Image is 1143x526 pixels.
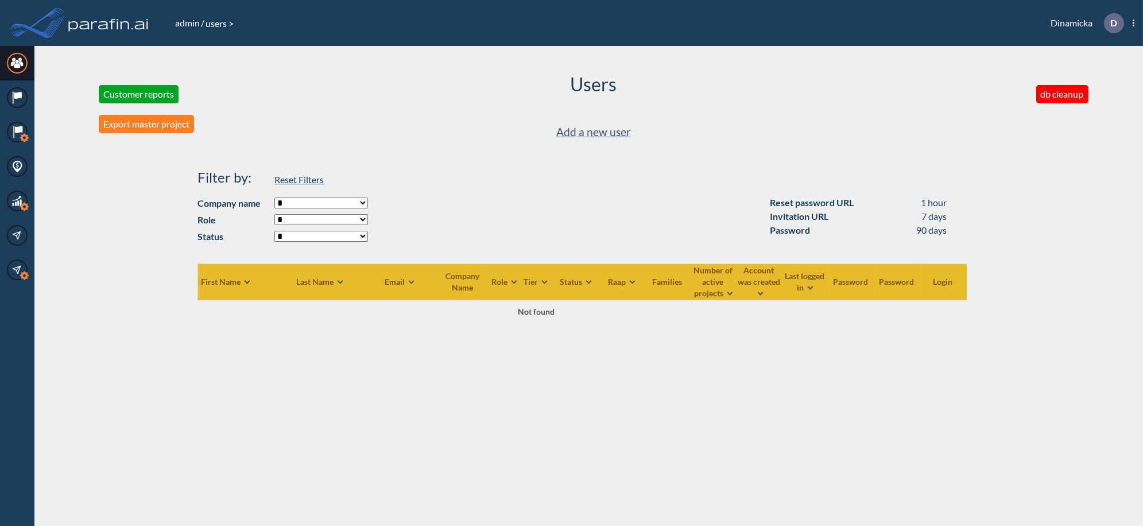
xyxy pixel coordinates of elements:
[1036,85,1088,103] button: db cleanup
[491,264,519,300] th: Role
[875,264,921,300] th: Password
[274,174,324,185] span: Reset Filters
[204,18,235,29] span: users >
[436,264,491,300] th: Company Name
[921,210,947,223] div: 7 days
[556,123,631,142] a: Add a new user
[770,210,828,223] div: Invitation URL
[198,264,296,300] th: First Name
[174,16,204,30] li: /
[770,196,854,210] div: Reset password URL
[198,300,875,323] td: Not found
[829,264,875,300] th: Password
[365,264,436,300] th: Email
[197,169,269,186] h4: Filter by:
[770,223,810,237] div: Password
[174,17,201,28] a: admin
[599,264,645,300] th: Raap
[197,230,269,243] strong: Status
[197,196,269,210] strong: Company name
[916,223,947,237] div: 90 days
[553,264,599,300] th: Status
[197,213,269,227] strong: Role
[571,74,617,95] h2: Users
[1033,13,1134,33] div: Dinamicka
[66,11,151,34] img: logo
[296,264,365,300] th: Last Name
[645,264,691,300] th: Families
[691,264,737,300] th: Number of active projects
[99,115,194,133] button: Export master project
[519,264,553,300] th: Tier
[921,264,967,300] th: Login
[783,264,829,300] th: Last logged in
[1110,18,1117,28] p: D
[99,85,179,103] button: Customer reports
[737,264,783,300] th: Account was created
[921,196,947,210] div: 1 hour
